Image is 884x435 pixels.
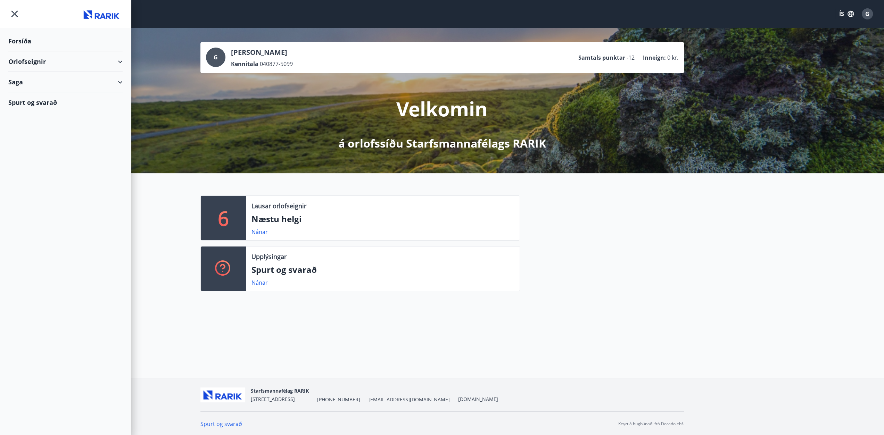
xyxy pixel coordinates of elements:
[643,54,666,61] p: Inneign :
[81,8,123,22] img: union_logo
[369,396,450,403] span: [EMAIL_ADDRESS][DOMAIN_NAME]
[667,54,678,61] span: 0 kr.
[458,396,498,402] a: [DOMAIN_NAME]
[396,95,488,122] p: Velkomin
[618,421,684,427] p: Keyrt á hugbúnaði frá Dorado ehf.
[8,31,123,51] div: Forsíða
[8,51,123,72] div: Orlofseignir
[214,53,218,61] span: G
[251,264,514,276] p: Spurt og svarað
[231,48,293,57] p: [PERSON_NAME]
[8,92,123,112] div: Spurt og svarað
[251,387,309,394] span: Starfsmannafélag RARIK
[8,72,123,92] div: Saga
[627,54,635,61] span: -12
[251,201,306,210] p: Lausar orlofseignir
[218,205,229,231] p: 6
[865,10,869,18] span: G
[251,228,268,236] a: Nánar
[338,136,546,151] p: á orlofssíðu Starfsmannafélags RARIK
[578,54,625,61] p: Samtals punktar
[251,396,295,402] span: [STREET_ADDRESS]
[251,252,287,261] p: Upplýsingar
[200,420,242,428] a: Spurt og svarað
[859,6,876,22] button: G
[231,60,258,68] p: Kennitala
[260,60,293,68] span: 040877-5099
[8,8,21,20] button: menu
[251,279,268,286] a: Nánar
[251,213,514,225] p: Næstu helgi
[835,8,858,20] button: ÍS
[317,396,360,403] span: [PHONE_NUMBER]
[200,387,245,402] img: ZmrgJ79bX6zJLXUGuSjrUVyxXxBt3QcBuEz7Nz1t.png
